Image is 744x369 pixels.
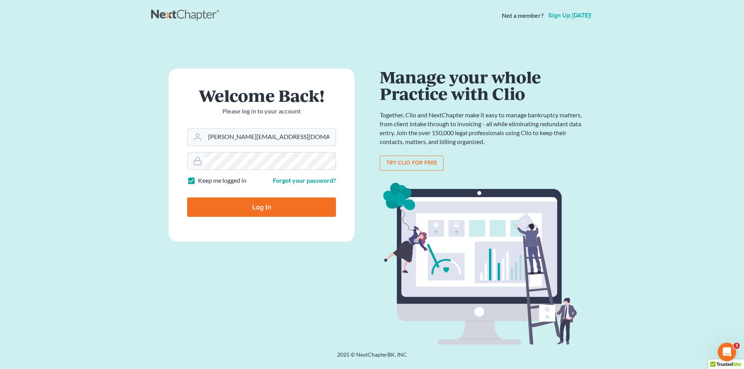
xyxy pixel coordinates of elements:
[273,177,336,184] a: Forgot your password?
[380,69,585,101] h1: Manage your whole Practice with Clio
[380,180,585,348] img: clio_bg-1f7fd5e12b4bb4ecf8b57ca1a7e67e4ff233b1f5529bdf2c1c242739b0445cb7.svg
[187,107,336,116] p: Please log in to your account
[380,156,444,171] a: Try clio for free
[734,343,740,349] span: 3
[205,129,336,146] input: Email Address
[198,176,246,185] label: Keep me logged in
[380,111,585,146] p: Together, Clio and NextChapter make it easy to manage bankruptcy matters, from client intake thro...
[718,343,736,361] iframe: Intercom live chat
[151,351,593,365] div: 2025 © NextChapterBK, INC
[547,12,593,19] a: Sign up [DATE]!
[187,197,336,217] input: Log In
[502,11,544,20] strong: Not a member?
[187,87,336,104] h1: Welcome Back!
